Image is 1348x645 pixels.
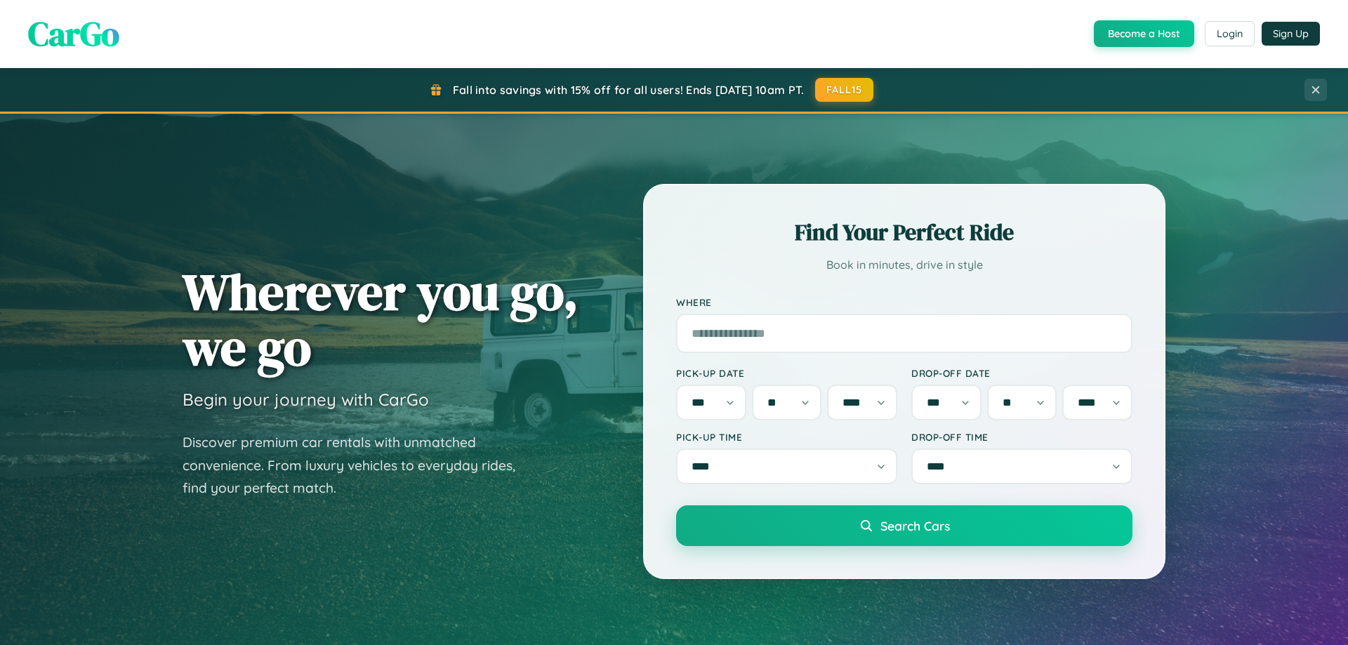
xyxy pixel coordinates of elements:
span: Fall into savings with 15% off for all users! Ends [DATE] 10am PT. [453,83,805,97]
label: Drop-off Date [911,367,1132,379]
button: Search Cars [676,505,1132,546]
button: FALL15 [815,78,874,102]
label: Where [676,296,1132,308]
p: Book in minutes, drive in style [676,255,1132,275]
button: Login [1205,21,1255,46]
p: Discover premium car rentals with unmatched convenience. From luxury vehicles to everyday rides, ... [183,431,534,500]
label: Pick-up Date [676,367,897,379]
h2: Find Your Perfect Ride [676,217,1132,248]
button: Sign Up [1262,22,1320,46]
h3: Begin your journey with CarGo [183,389,429,410]
label: Pick-up Time [676,431,897,443]
span: Search Cars [880,518,950,533]
label: Drop-off Time [911,431,1132,443]
button: Become a Host [1094,20,1194,47]
span: CarGo [28,11,119,57]
h1: Wherever you go, we go [183,264,579,375]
